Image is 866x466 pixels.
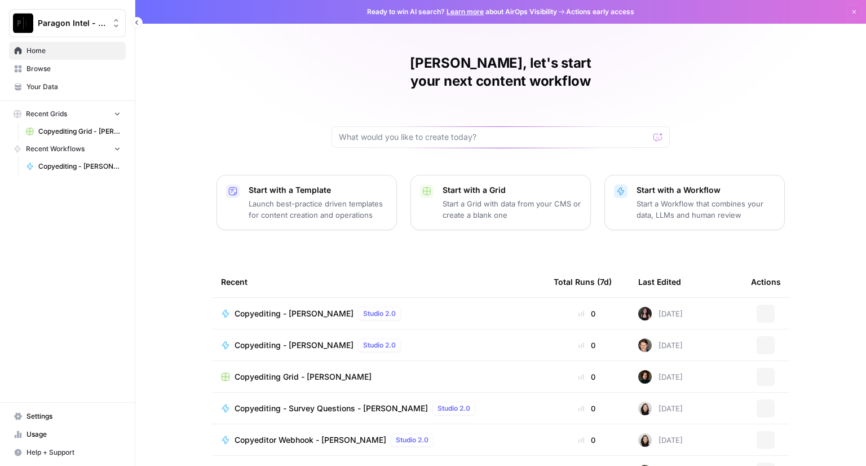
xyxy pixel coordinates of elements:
span: Actions early access [566,7,634,17]
span: Studio 2.0 [363,309,396,319]
span: Copyediting - [PERSON_NAME] [235,340,354,351]
a: Usage [9,425,126,443]
div: [DATE] [638,402,683,415]
div: Total Runs (7d) [554,266,612,297]
div: [DATE] [638,338,683,352]
img: t5ef5oef8zpw1w4g2xghobes91mw [638,433,652,447]
div: Actions [751,266,781,297]
p: Launch best-practice driven templates for content creation and operations [249,198,387,221]
a: Copyediting - [PERSON_NAME]Studio 2.0 [221,338,536,352]
p: Start a Workflow that combines your data, LLMs and human review [637,198,775,221]
div: [DATE] [638,433,683,447]
div: [DATE] [638,307,683,320]
div: 0 [554,434,620,446]
img: 5nlru5lqams5xbrbfyykk2kep4hl [638,307,652,320]
span: Copyediting - Survey Questions - [PERSON_NAME] [235,403,428,414]
div: Recent [221,266,536,297]
button: Start with a GridStart a Grid with data from your CMS or create a blank one [410,175,591,230]
span: Usage [26,429,121,439]
a: Browse [9,60,126,78]
span: Studio 2.0 [438,403,470,414]
a: Copyediting - [PERSON_NAME] [21,157,126,175]
p: Start a Grid with data from your CMS or create a blank one [443,198,581,221]
img: qw00ik6ez51o8uf7vgx83yxyzow9 [638,338,652,352]
a: Settings [9,407,126,425]
span: Copyediting - [PERSON_NAME] [235,308,354,319]
div: 0 [554,403,620,414]
a: Copyediting - [PERSON_NAME]Studio 2.0 [221,307,536,320]
div: [DATE] [638,370,683,384]
img: t5ef5oef8zpw1w4g2xghobes91mw [638,402,652,415]
span: Ready to win AI search? about AirOps Visibility [367,7,557,17]
a: Home [9,42,126,60]
a: Learn more [447,7,484,16]
span: Browse [26,64,121,74]
a: Copyediting - Survey Questions - [PERSON_NAME]Studio 2.0 [221,402,536,415]
span: Paragon Intel - Copyediting [38,17,106,29]
img: Paragon Intel - Copyediting Logo [13,13,33,33]
span: Help + Support [26,447,121,458]
div: Last Edited [638,266,681,297]
button: Workspace: Paragon Intel - Copyediting [9,9,126,37]
div: 0 [554,308,620,319]
span: Recent Grids [26,109,67,119]
span: Copyediting Grid - [PERSON_NAME] [38,126,121,137]
img: trpfjrwlykpjh1hxat11z5guyxrg [638,370,652,384]
button: Recent Workflows [9,140,126,157]
span: Recent Workflows [26,144,85,154]
a: Copyediting Grid - [PERSON_NAME] [221,371,536,383]
button: Help + Support [9,443,126,461]
span: Studio 2.0 [363,340,396,350]
a: Your Data [9,78,126,96]
input: What would you like to create today? [339,131,649,143]
span: Studio 2.0 [396,435,428,445]
span: Copyeditor Webhook - [PERSON_NAME] [235,434,386,446]
span: Copyediting Grid - [PERSON_NAME] [235,371,372,383]
button: Start with a WorkflowStart a Workflow that combines your data, LLMs and human review [604,175,785,230]
span: Settings [26,411,121,421]
a: Copyeditor Webhook - [PERSON_NAME]Studio 2.0 [221,433,536,447]
p: Start with a Template [249,184,387,196]
span: Copyediting - [PERSON_NAME] [38,161,121,172]
p: Start with a Workflow [637,184,775,196]
h1: [PERSON_NAME], let's start your next content workflow [332,54,670,90]
a: Copyediting Grid - [PERSON_NAME] [21,122,126,140]
span: Your Data [26,82,121,92]
button: Recent Grids [9,105,126,122]
span: Home [26,46,121,56]
div: 0 [554,371,620,383]
div: 0 [554,340,620,351]
button: Start with a TemplateLaunch best-practice driven templates for content creation and operations [216,175,397,230]
p: Start with a Grid [443,184,581,196]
